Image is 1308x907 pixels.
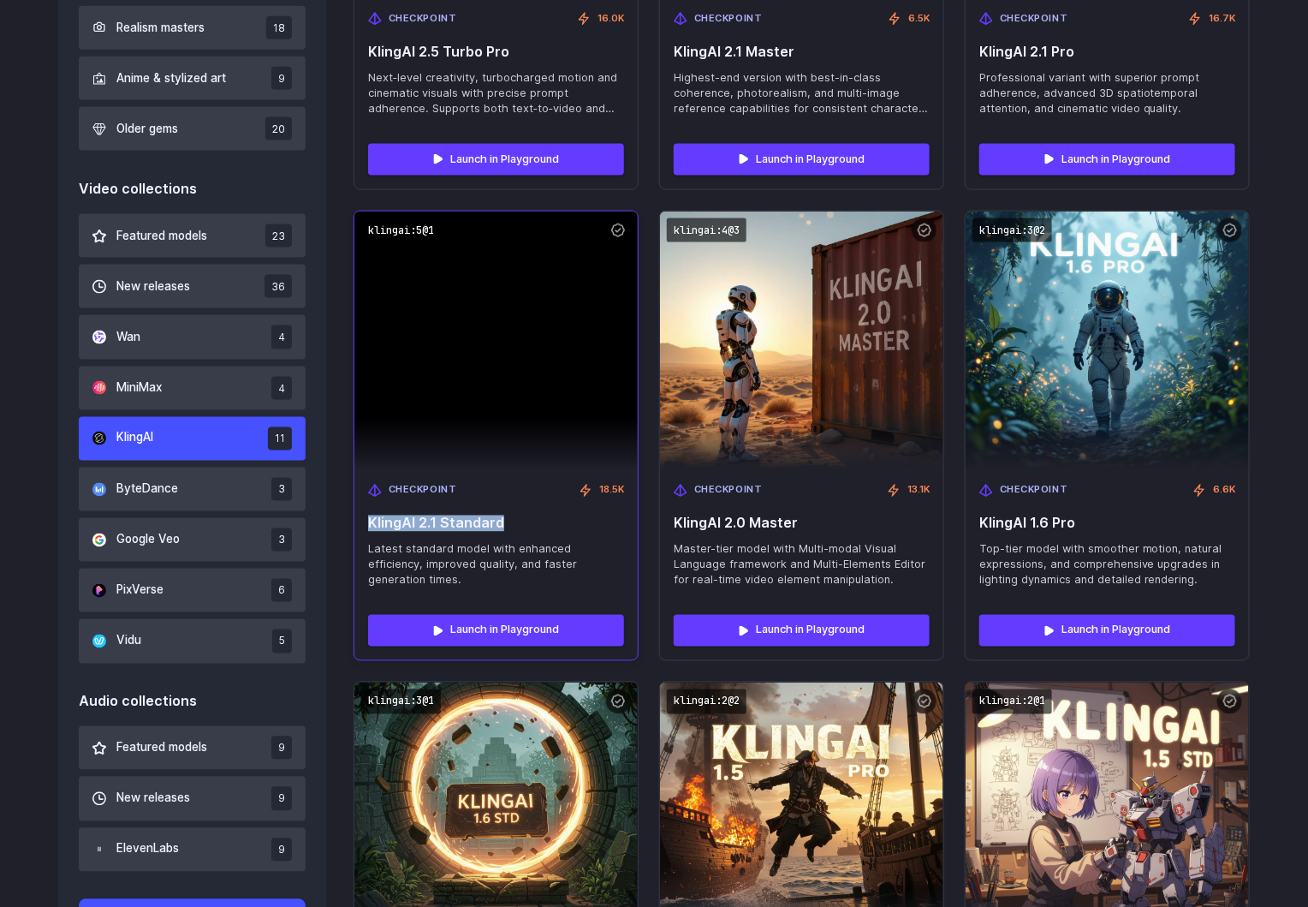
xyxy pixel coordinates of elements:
code: klingai:2@1 [972,689,1052,714]
span: Older gems [116,120,178,139]
span: KlingAI 2.1 Pro [979,44,1235,60]
span: 9 [271,838,292,862]
button: MiniMax 4 [79,367,306,410]
button: ByteDance 3 [79,468,306,511]
span: KlingAI 2.0 Master [674,516,930,532]
div: Audio collections [79,691,306,713]
span: 6 [271,579,292,602]
span: Anime & stylized art [116,69,226,88]
span: 9 [271,737,292,760]
button: Google Veo 3 [79,518,306,562]
span: 36 [265,275,292,298]
span: Featured models [116,227,207,246]
span: Checkpoint [389,11,457,27]
span: KlingAI [116,429,153,448]
span: Checkpoint [694,11,763,27]
span: MiniMax [116,379,162,397]
span: Top-tier model with smoother motion, natural expressions, and comprehensive upgrades in lighting ... [979,542,1235,588]
button: Featured models 9 [79,726,306,770]
span: New releases [116,790,190,809]
code: klingai:2@2 [667,689,746,714]
span: Wan [116,328,140,347]
span: KlingAI 1.6 Pro [979,516,1235,532]
a: Launch in Playground [979,144,1235,175]
button: KlingAI 11 [79,417,306,461]
span: 18.5K [599,483,624,498]
a: Launch in Playground [368,615,624,646]
span: 16.0K [598,11,624,27]
span: Checkpoint [1000,483,1068,498]
button: Featured models 23 [79,214,306,258]
span: Realism masters [116,19,205,38]
code: klingai:3@2 [972,218,1052,243]
button: Realism masters 18 [79,6,306,50]
span: Featured models [116,739,207,758]
span: 16.7K [1209,11,1235,27]
span: Checkpoint [1000,11,1068,27]
span: 9 [271,787,292,810]
span: PixVerse [116,582,163,600]
span: Professional variant with superior prompt adherence, advanced 3D spatiotemporal attention, and ci... [979,70,1235,116]
span: 23 [265,224,292,248]
span: Next‑level creativity, turbocharged motion and cinematic visuals with precise prompt adherence. S... [368,70,624,116]
span: New releases [116,277,190,296]
a: Launch in Playground [674,615,930,646]
span: Google Veo [116,531,180,550]
code: klingai:5@1 [361,218,441,243]
span: 4 [271,377,292,400]
span: 13.1K [907,483,930,498]
a: Launch in Playground [674,144,930,175]
span: Checkpoint [694,483,763,498]
span: KlingAI 2.1 Standard [368,516,624,532]
code: klingai:4@3 [667,218,746,243]
button: Vidu 5 [79,619,306,663]
span: 3 [271,528,292,552]
code: klingai:3@1 [361,689,441,714]
button: ElevenLabs 9 [79,828,306,872]
button: Older gems 20 [79,107,306,151]
span: ElevenLabs [116,840,179,859]
button: New releases 9 [79,777,306,820]
span: Master-tier model with Multi-modal Visual Language framework and Multi-Elements Editor for real-t... [674,542,930,588]
a: Launch in Playground [979,615,1235,646]
button: PixVerse 6 [79,569,306,612]
span: 18 [266,16,292,39]
span: 20 [265,117,292,140]
span: KlingAI 2.5 Turbo Pro [368,44,624,60]
span: Vidu [116,632,141,651]
span: 5 [272,630,292,653]
span: 6.5K [908,11,930,27]
span: 9 [271,67,292,90]
span: ByteDance [116,480,178,499]
span: KlingAI 2.1 Master [674,44,930,60]
span: 4 [271,325,292,349]
img: KlingAI 1.6 Pro [966,212,1249,469]
img: KlingAI 2.0 Master [660,212,943,469]
a: Launch in Playground [368,144,624,175]
span: Highest-end version with best-in-class coherence, photorealism, and multi-image reference capabil... [674,70,930,116]
span: 11 [268,427,292,451]
div: Video collections [79,178,306,200]
span: 6.6K [1213,483,1235,498]
span: 3 [271,478,292,501]
span: Latest standard model with enhanced efficiency, improved quality, and faster generation times. [368,542,624,588]
button: Anime & stylized art 9 [79,57,306,100]
button: Wan 4 [79,315,306,359]
span: Checkpoint [389,483,457,498]
button: New releases 36 [79,265,306,308]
